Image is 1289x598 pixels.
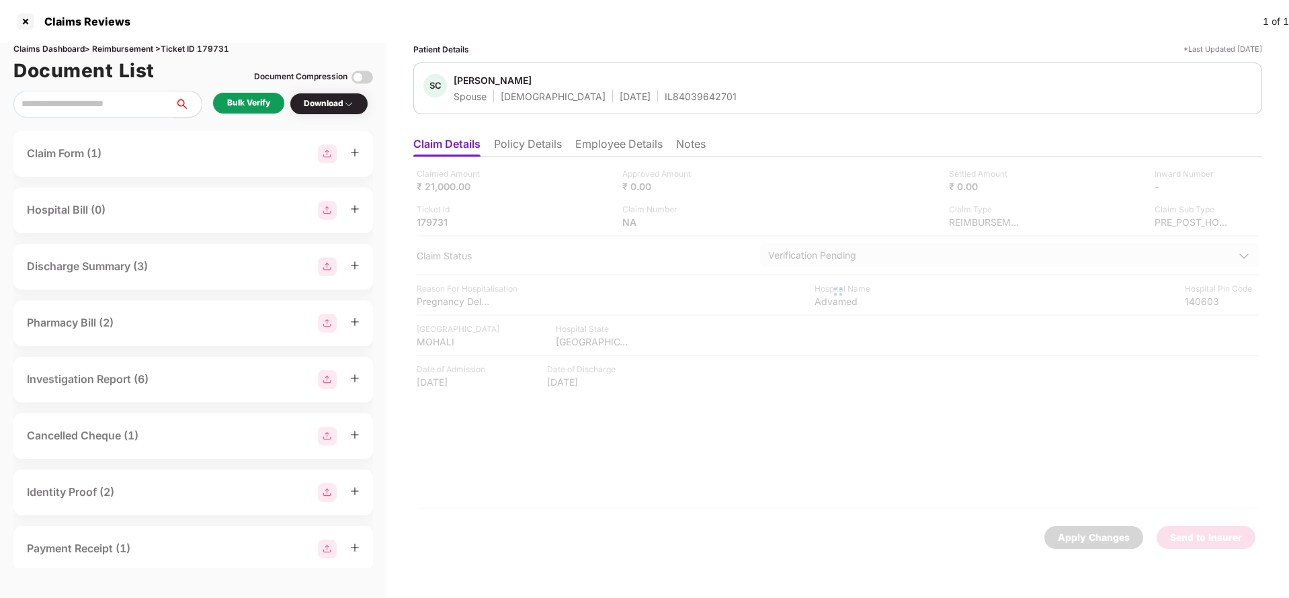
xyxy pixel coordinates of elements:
img: svg+xml;base64,PHN2ZyBpZD0iR3JvdXBfMjg4MTMiIGRhdGEtbmFtZT0iR3JvdXAgMjg4MTMiIHhtbG5zPSJodHRwOi8vd3... [318,314,337,333]
div: Bulk Verify [227,97,270,110]
span: plus [350,148,360,157]
div: Claim Form (1) [27,145,101,162]
li: Employee Details [575,137,663,157]
img: svg+xml;base64,PHN2ZyBpZD0iR3JvdXBfMjg4MTMiIGRhdGEtbmFtZT0iR3JvdXAgMjg4MTMiIHhtbG5zPSJodHRwOi8vd3... [318,201,337,220]
img: svg+xml;base64,PHN2ZyBpZD0iR3JvdXBfMjg4MTMiIGRhdGEtbmFtZT0iR3JvdXAgMjg4MTMiIHhtbG5zPSJodHRwOi8vd3... [318,144,337,163]
div: Hospital Bill (0) [27,202,106,218]
img: svg+xml;base64,PHN2ZyBpZD0iR3JvdXBfMjg4MTMiIGRhdGEtbmFtZT0iR3JvdXAgMjg4MTMiIHhtbG5zPSJodHRwOi8vd3... [318,483,337,502]
div: SC [423,74,447,97]
div: [PERSON_NAME] [454,74,532,87]
div: Payment Receipt (1) [27,540,130,557]
div: *Last Updated [DATE] [1183,43,1262,56]
h1: Document List [13,56,155,85]
img: svg+xml;base64,PHN2ZyBpZD0iR3JvdXBfMjg4MTMiIGRhdGEtbmFtZT0iR3JvdXAgMjg4MTMiIHhtbG5zPSJodHRwOi8vd3... [318,257,337,276]
div: Pharmacy Bill (2) [27,314,114,331]
div: [DATE] [620,90,651,103]
div: Cancelled Cheque (1) [27,427,138,444]
div: Discharge Summary (3) [27,258,148,275]
span: plus [350,430,360,439]
span: plus [350,204,360,214]
button: search [174,91,202,118]
span: plus [350,261,360,270]
img: svg+xml;base64,PHN2ZyBpZD0iVG9nZ2xlLTMyeDMyIiB4bWxucz0iaHR0cDovL3d3dy53My5vcmcvMjAwMC9zdmciIHdpZH... [351,67,373,88]
img: svg+xml;base64,PHN2ZyBpZD0iR3JvdXBfMjg4MTMiIGRhdGEtbmFtZT0iR3JvdXAgMjg4MTMiIHhtbG5zPSJodHRwOi8vd3... [318,427,337,445]
div: Spouse [454,90,487,103]
li: Policy Details [494,137,562,157]
img: svg+xml;base64,PHN2ZyBpZD0iRHJvcGRvd24tMzJ4MzIiIHhtbG5zPSJodHRwOi8vd3d3LnczLm9yZy8yMDAwL3N2ZyIgd2... [343,99,354,110]
li: Notes [676,137,706,157]
span: plus [350,486,360,496]
div: Claims Reviews [36,15,130,28]
div: IL84039642701 [665,90,737,103]
div: 1 of 1 [1263,14,1289,29]
div: Identity Proof (2) [27,484,114,501]
li: Claim Details [413,137,481,157]
div: Investigation Report (6) [27,371,149,388]
span: search [174,99,202,110]
div: Claims Dashboard > Reimbursement > Ticket ID 179731 [13,43,373,56]
div: Download [304,97,354,110]
img: svg+xml;base64,PHN2ZyBpZD0iR3JvdXBfMjg4MTMiIGRhdGEtbmFtZT0iR3JvdXAgMjg4MTMiIHhtbG5zPSJodHRwOi8vd3... [318,370,337,389]
div: [DEMOGRAPHIC_DATA] [501,90,606,103]
div: Patient Details [413,43,469,56]
span: plus [350,543,360,552]
div: Document Compression [254,71,347,83]
img: svg+xml;base64,PHN2ZyBpZD0iR3JvdXBfMjg4MTMiIGRhdGEtbmFtZT0iR3JvdXAgMjg4MTMiIHhtbG5zPSJodHRwOi8vd3... [318,540,337,558]
span: plus [350,374,360,383]
span: plus [350,317,360,327]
